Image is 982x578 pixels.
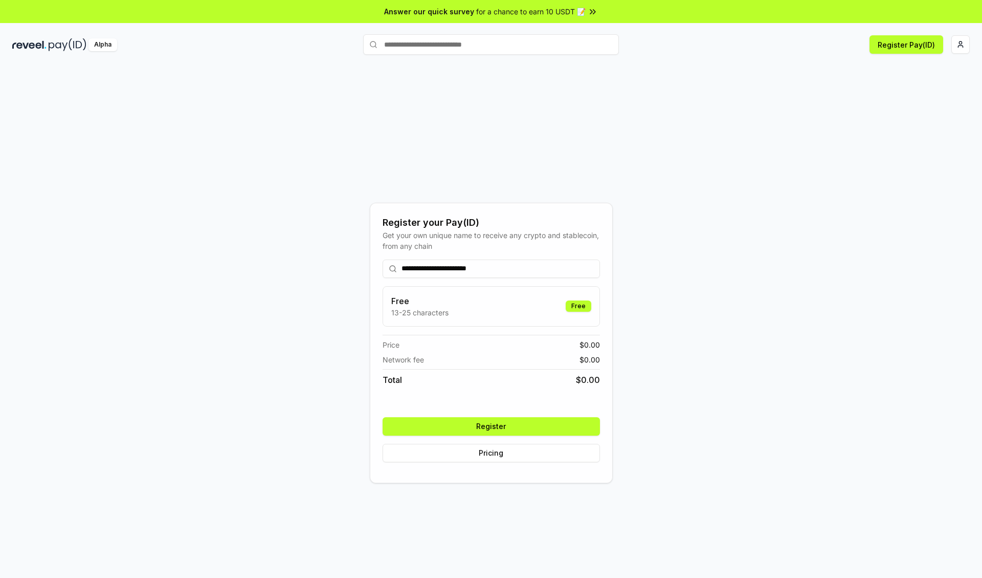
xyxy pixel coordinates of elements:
[384,6,474,17] span: Answer our quick survey
[12,38,47,51] img: reveel_dark
[576,374,600,386] span: $ 0.00
[869,35,943,54] button: Register Pay(ID)
[476,6,586,17] span: for a chance to earn 10 USDT 📝
[49,38,86,51] img: pay_id
[383,444,600,462] button: Pricing
[383,354,424,365] span: Network fee
[579,339,600,350] span: $ 0.00
[391,295,449,307] h3: Free
[383,374,402,386] span: Total
[391,307,449,318] p: 13-25 characters
[88,38,117,51] div: Alpha
[383,417,600,436] button: Register
[383,339,399,350] span: Price
[383,230,600,251] div: Get your own unique name to receive any crypto and stablecoin, from any chain
[566,301,591,312] div: Free
[579,354,600,365] span: $ 0.00
[383,216,600,230] div: Register your Pay(ID)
